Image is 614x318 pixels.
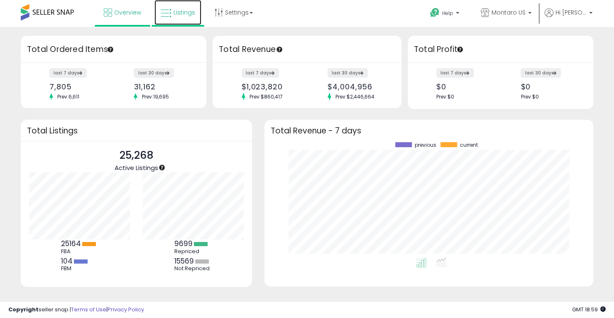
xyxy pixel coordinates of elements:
[492,8,526,17] span: Montaro US
[430,7,440,18] i: Get Help
[107,46,114,53] div: Tooltip anchor
[134,68,174,78] label: last 30 days
[49,68,87,78] label: last 7 days
[115,163,158,172] span: Active Listings
[137,93,173,100] span: Prev: 19,695
[174,8,195,17] span: Listings
[61,239,81,249] b: 25164
[27,128,246,134] h3: Total Listings
[158,164,166,171] div: Tooltip anchor
[174,239,193,249] b: 9699
[53,93,83,100] span: Prev: 6,611
[8,306,144,314] div: seller snap | |
[71,306,106,313] a: Terms of Use
[174,265,212,272] div: Not Repriced
[174,256,194,266] b: 15569
[61,256,73,266] b: 104
[436,82,494,91] div: $0
[134,82,192,91] div: 31,162
[436,68,474,78] label: last 7 days
[276,46,283,53] div: Tooltip anchor
[555,8,587,17] span: Hi [PERSON_NAME]
[521,93,538,100] span: Prev: $0
[8,306,39,313] strong: Copyright
[242,68,279,78] label: last 7 days
[115,148,158,163] p: 25,268
[108,306,144,313] a: Privacy Policy
[61,248,98,255] div: FBA
[423,1,467,27] a: Help
[271,128,587,134] h3: Total Revenue - 7 days
[328,68,368,78] label: last 30 days
[328,82,387,91] div: $4,004,956
[245,93,287,100] span: Prev: $860,417
[331,93,379,100] span: Prev: $2,446,664
[572,306,606,313] span: 2025-08-13 18:59 GMT
[414,44,587,55] h3: Total Profit
[242,82,301,91] div: $1,023,820
[460,142,478,148] span: current
[436,93,454,100] span: Prev: $0
[174,248,212,255] div: Repriced
[27,44,200,55] h3: Total Ordered Items
[219,44,395,55] h3: Total Revenue
[521,68,561,78] label: last 30 days
[521,82,579,91] div: $0
[61,265,98,272] div: FBM
[545,8,592,27] a: Hi [PERSON_NAME]
[49,82,108,91] div: 7,805
[114,8,141,17] span: Overview
[442,10,453,17] span: Help
[456,46,464,53] div: Tooltip anchor
[415,142,436,148] span: previous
